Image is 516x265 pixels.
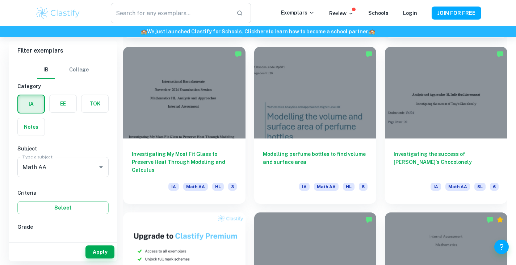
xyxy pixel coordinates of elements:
span: Math AA [183,183,208,191]
h6: Investigating the success of [PERSON_NAME]'s Chocolonely [394,150,499,174]
button: Notes [18,118,45,136]
h6: We just launched Clastify for Schools. Click to learn how to become a school partner. [1,28,515,36]
button: EE [50,95,76,112]
span: 7 [36,238,39,246]
p: Exemplars [281,9,315,17]
a: Investigating My Most Fit Glass to Preserve Heat Through Modeling and CalculusIAMath AAHL3 [123,47,246,204]
button: Open [96,162,106,172]
img: Marked [235,50,242,58]
div: Filter type choice [37,61,89,79]
img: Marked [496,50,504,58]
button: College [69,61,89,79]
p: Review [329,9,354,17]
button: JOIN FOR FREE [432,7,481,20]
h6: Filter exemplars [9,41,117,61]
span: Math AA [314,183,339,191]
span: IA [431,183,441,191]
h6: Category [17,82,109,90]
h6: Criteria [17,189,109,197]
span: 3 [228,183,237,191]
button: Apply [85,245,114,258]
h6: Modelling perfume bottles to find volume and surface area [263,150,368,174]
input: Search for any exemplars... [111,3,230,23]
img: Marked [486,216,494,223]
span: 6 [490,183,499,191]
img: Marked [365,216,373,223]
h6: Grade [17,223,109,231]
img: Marked [365,50,373,58]
a: Schools [368,10,389,16]
img: Clastify logo [35,6,81,20]
button: Select [17,201,109,214]
span: HL [343,183,355,191]
a: Modelling perfume bottles to find volume and surface areaIAMath AAHL5 [254,47,377,204]
button: IA [18,95,44,113]
span: 5 [359,183,368,191]
span: 5 [80,238,83,246]
span: Math AA [445,183,470,191]
a: here [257,29,268,34]
button: Help and Feedback [494,240,509,254]
div: Premium [496,216,504,223]
h6: Investigating My Most Fit Glass to Preserve Heat Through Modeling and Calculus [132,150,237,174]
span: 🏫 [141,29,147,34]
span: 6 [58,238,61,246]
a: Investigating the success of [PERSON_NAME]'s ChocolonelyIAMath AASL6 [385,47,507,204]
label: Type a subject [22,154,53,160]
span: IA [299,183,310,191]
span: SL [474,183,486,191]
a: Login [403,10,417,16]
button: IB [37,61,55,79]
span: HL [212,183,224,191]
h6: Subject [17,145,109,153]
span: 🏫 [369,29,375,34]
button: TOK [81,95,108,112]
span: IA [168,183,179,191]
